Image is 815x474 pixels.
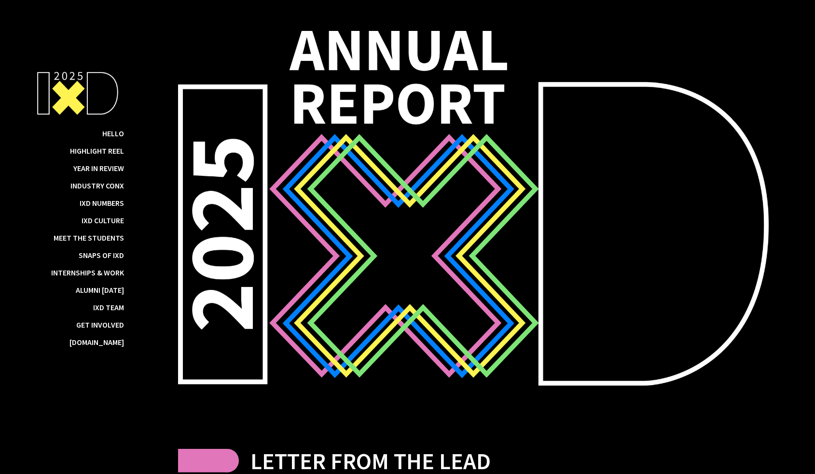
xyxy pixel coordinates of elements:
[69,337,124,347] a: [DOMAIN_NAME]
[51,268,124,277] a: Internships & Work
[93,302,124,312] a: IxD Team
[70,146,124,156] a: Highlight Reel
[76,320,124,330] a: Get Involved
[82,215,124,225] a: IxD Culture
[54,233,124,243] a: Meet the Students
[70,181,124,190] a: Industry ConX
[76,285,124,295] a: Alumni [DATE]
[80,198,124,208] a: IxD Numbers
[73,163,124,173] a: Year in Review
[102,129,124,138] a: Hello
[79,250,124,260] a: Snaps of IxD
